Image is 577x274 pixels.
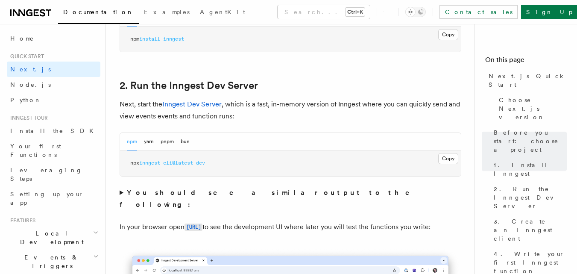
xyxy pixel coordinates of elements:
span: Setting up your app [10,191,84,206]
span: 2. Run the Inngest Dev Server [494,185,567,210]
a: Contact sales [439,5,518,19]
a: Choose Next.js version [495,92,567,125]
a: Install the SDK [7,123,100,138]
a: Inngest Dev Server [162,100,222,108]
button: Copy [438,29,458,40]
a: Home [7,31,100,46]
span: 3. Create an Inngest client [494,217,567,243]
kbd: Ctrl+K [346,8,365,16]
strong: You should see a similar output to the following: [120,189,422,209]
span: 1. Install Inngest [494,161,567,178]
span: Next.js [10,66,51,73]
a: Examples [139,3,195,23]
button: yarn [144,133,154,150]
button: pnpm [161,133,174,150]
button: Toggle dark mode [405,7,426,17]
button: Copy [438,153,458,164]
summary: You should see a similar output to the following: [120,187,461,211]
span: inngest-cli@latest [139,160,193,166]
span: Documentation [63,9,134,15]
span: Quick start [7,53,44,60]
a: Next.js Quick Start [485,68,567,92]
span: Local Development [7,229,93,246]
span: dev [196,160,205,166]
span: Leveraging Steps [10,167,82,182]
a: 2. Run the Inngest Dev Server [120,80,258,91]
span: Next.js Quick Start [489,72,567,89]
button: Local Development [7,226,100,250]
span: npm [130,36,139,42]
span: Install the SDK [10,127,99,134]
span: Events & Triggers [7,253,93,270]
a: [URL] [185,223,202,231]
a: 2. Run the Inngest Dev Server [490,181,567,214]
button: Events & Triggers [7,250,100,274]
a: Next.js [7,62,100,77]
button: bun [181,133,190,150]
button: Search...Ctrl+K [278,5,370,19]
p: Next, start the , which is a fast, in-memory version of Inngest where you can quickly send and vi... [120,98,461,122]
span: npx [130,160,139,166]
span: Inngest tour [7,115,48,121]
span: Home [10,34,34,43]
a: Leveraging Steps [7,162,100,186]
span: Examples [144,9,190,15]
span: inngest [163,36,184,42]
a: Before you start: choose a project [490,125,567,157]
span: Python [10,97,41,103]
span: Features [7,217,35,224]
a: 1. Install Inngest [490,157,567,181]
a: Node.js [7,77,100,92]
a: Setting up your app [7,186,100,210]
a: Python [7,92,100,108]
span: Before you start: choose a project [494,128,567,154]
a: Documentation [58,3,139,24]
h4: On this page [485,55,567,68]
span: Your first Functions [10,143,61,158]
span: Choose Next.js version [499,96,567,121]
a: Your first Functions [7,138,100,162]
p: In your browser open to see the development UI where later you will test the functions you write: [120,221,461,233]
button: npm [127,133,137,150]
a: AgentKit [195,3,250,23]
span: AgentKit [200,9,245,15]
span: install [139,36,160,42]
span: Node.js [10,81,51,88]
a: 3. Create an Inngest client [490,214,567,246]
